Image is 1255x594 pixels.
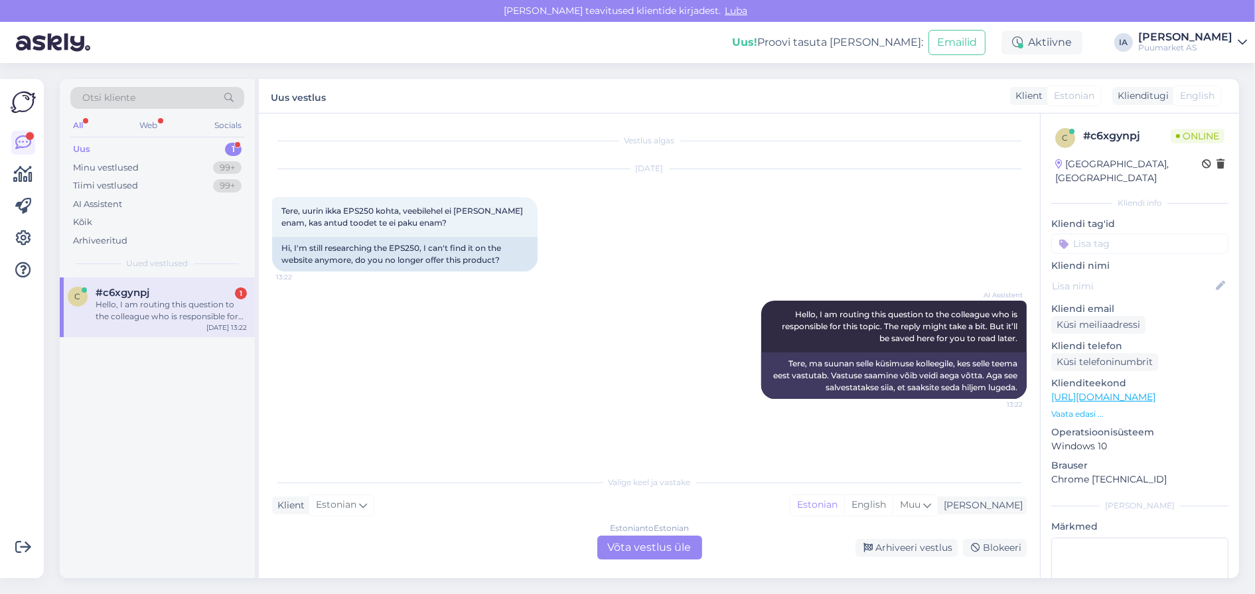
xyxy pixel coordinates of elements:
[272,498,305,512] div: Klient
[276,272,326,282] span: 13:22
[206,323,247,333] div: [DATE] 13:22
[721,5,751,17] span: Luba
[1083,128,1171,144] div: # c6xgynpj
[963,539,1027,557] div: Blokeeri
[213,179,242,192] div: 99+
[96,287,149,299] span: #c6xgynpj
[1051,500,1228,512] div: [PERSON_NAME]
[1112,89,1169,103] div: Klienditugi
[96,299,247,323] div: Hello, I am routing this question to the colleague who is responsible for this topic. The reply m...
[610,522,689,534] div: Estonian to Estonian
[790,495,844,515] div: Estonian
[272,163,1027,175] div: [DATE]
[73,198,122,211] div: AI Assistent
[1010,89,1043,103] div: Klient
[213,161,242,175] div: 99+
[272,477,1027,488] div: Valige keel ja vastake
[1063,133,1069,143] span: c
[1051,302,1228,316] p: Kliendi email
[900,498,921,510] span: Muu
[271,87,326,105] label: Uus vestlus
[928,30,986,55] button: Emailid
[1051,425,1228,439] p: Operatsioonisüsteem
[127,258,188,269] span: Uued vestlused
[1051,391,1155,403] a: [URL][DOMAIN_NAME]
[11,90,36,115] img: Askly Logo
[1001,31,1082,54] div: Aktiivne
[1051,339,1228,353] p: Kliendi telefon
[1138,32,1247,53] a: [PERSON_NAME]Puumarket AS
[1114,33,1133,52] div: IA
[1138,32,1232,42] div: [PERSON_NAME]
[1051,197,1228,209] div: Kliendi info
[316,498,356,512] span: Estonian
[82,91,135,105] span: Otsi kliente
[73,161,139,175] div: Minu vestlused
[212,117,244,134] div: Socials
[597,536,702,559] div: Võta vestlus üle
[1051,408,1228,420] p: Vaata edasi ...
[73,234,127,248] div: Arhiveeritud
[281,206,525,228] span: Tere, uurin ikka EPS250 kohta, veebilehel ei [PERSON_NAME] enam, kas antud toodet te ei paku enam?
[1051,376,1228,390] p: Klienditeekond
[73,179,138,192] div: Tiimi vestlused
[1051,473,1228,486] p: Chrome [TECHNICAL_ID]
[137,117,161,134] div: Web
[1052,279,1213,293] input: Lisa nimi
[1051,459,1228,473] p: Brauser
[938,498,1023,512] div: [PERSON_NAME]
[1055,157,1202,185] div: [GEOGRAPHIC_DATA], [GEOGRAPHIC_DATA]
[1051,520,1228,534] p: Märkmed
[70,117,86,134] div: All
[1054,89,1094,103] span: Estonian
[272,135,1027,147] div: Vestlus algas
[1051,217,1228,231] p: Kliendi tag'id
[73,143,90,156] div: Uus
[1138,42,1232,53] div: Puumarket AS
[235,287,247,299] div: 1
[1051,259,1228,273] p: Kliendi nimi
[75,291,81,301] span: c
[732,36,757,48] b: Uus!
[1051,353,1158,371] div: Küsi telefoninumbrit
[1180,89,1215,103] span: English
[1051,234,1228,254] input: Lisa tag
[782,309,1019,343] span: Hello, I am routing this question to the colleague who is responsible for this topic. The reply m...
[225,143,242,156] div: 1
[1171,129,1224,143] span: Online
[855,539,958,557] div: Arhiveeri vestlus
[973,290,1023,300] span: AI Assistent
[761,352,1027,399] div: Tere, ma suunan selle küsimuse kolleegile, kes selle teema eest vastutab. Vastuse saamine võib ve...
[732,35,923,50] div: Proovi tasuta [PERSON_NAME]:
[73,216,92,229] div: Kõik
[272,237,538,271] div: Hi, I'm still researching the EPS250, I can't find it on the website anymore, do you no longer of...
[1051,316,1145,334] div: Küsi meiliaadressi
[973,400,1023,409] span: 13:22
[844,495,893,515] div: English
[1051,439,1228,453] p: Windows 10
